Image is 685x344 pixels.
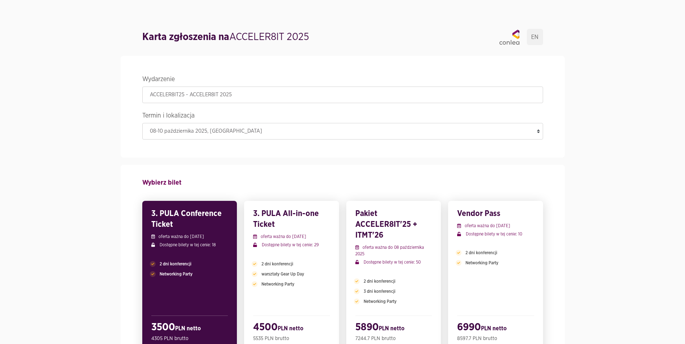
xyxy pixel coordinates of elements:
span: PLN netto [175,326,201,331]
p: Dostępne bilety w tej cenie: 50 [355,259,432,265]
h2: 3500 [151,321,228,335]
input: ACCELER8IT25 - ACCELER8IT 2025 [142,87,543,103]
span: Networking Party [160,271,192,277]
p: Dostępne bilety w tej cenie: 29 [253,242,330,248]
p: 5535 PLN brutto [253,335,330,342]
p: Dostępne bilety w tej cenie: 10 [457,231,534,237]
span: warsztaty Gear Up Day [261,271,304,277]
p: oferta ważna do [DATE] [151,233,228,240]
legend: Wydarzenie [142,74,543,87]
legend: Termin i lokalizacja [142,110,543,123]
p: Dostępne bilety w tej cenie: 18 [151,242,228,248]
p: oferta ważna do [DATE] [253,233,330,240]
p: 7244.7 PLN brutto [355,335,432,342]
span: PLN netto [379,326,404,331]
h3: 3. PULA All-in-one Ticket [253,208,330,230]
span: Networking Party [465,260,498,266]
span: Networking Party [261,281,294,287]
span: Networking Party [364,298,396,305]
h2: 5890 [355,321,432,335]
p: 4305 PLN brutto [151,335,228,342]
span: 2 dni konferencji [465,250,497,256]
span: 2 dni konferencji [364,278,395,285]
p: 8597.7 PLN brutto [457,335,534,342]
span: 3 dni konferencji [364,288,395,295]
h2: 6990 [457,321,534,335]
span: PLN netto [278,326,303,331]
a: EN [527,29,543,45]
h4: Wybierz bilet [142,176,543,190]
h1: ACCELER8IT 2025 [142,30,309,44]
h3: 3. PULA Conference Ticket [151,208,228,230]
h2: 4500 [253,321,330,335]
p: oferta ważna do 08 października 2025 [355,244,432,257]
span: 2 dni konferencji [261,261,293,267]
span: PLN netto [481,326,507,331]
strong: Karta zgłoszenia na [142,32,229,42]
p: oferta ważna do [DATE] [457,222,534,229]
h3: Vendor Pass [457,208,534,219]
span: 2 dni konferencji [160,261,191,267]
h3: Pakiet ACCELER8IT'25 + ITMT'26 [355,208,432,241]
